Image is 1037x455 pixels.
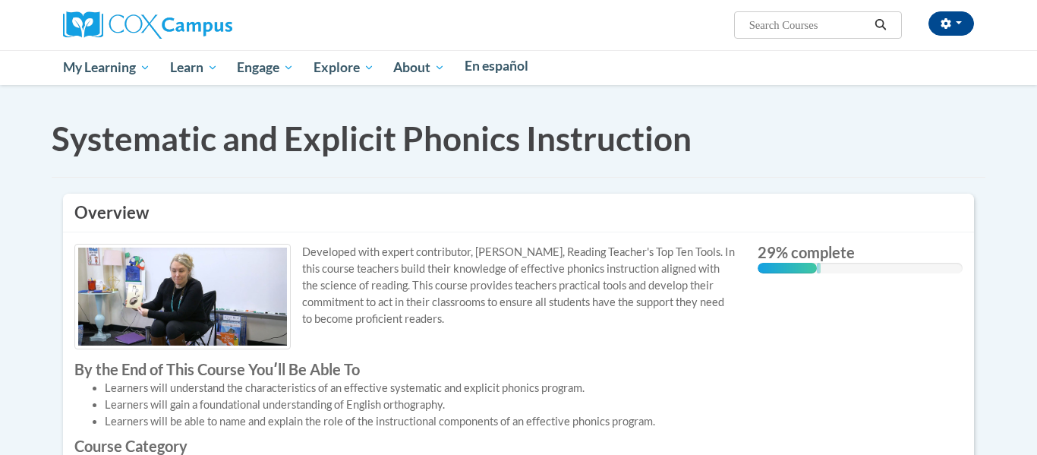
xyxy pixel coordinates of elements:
h3: Overview [74,201,963,225]
li: Learners will understand the characteristics of an effective systematic and explicit phonics prog... [105,380,735,397]
input: Search Courses [748,16,869,34]
a: Explore [304,50,384,85]
span: About [393,58,445,77]
span: Learn [170,58,218,77]
div: 29% complete [758,263,817,273]
a: Cox Campus [63,17,232,30]
div: Main menu [40,50,997,85]
a: En español [455,50,538,82]
span: Engage [237,58,294,77]
label: By the End of This Course Youʹll Be Able To [74,361,735,378]
label: 29% complete [758,244,963,261]
li: Learners will be able to name and explain the role of the instructional components of an effectiv... [105,413,735,430]
a: Learn [160,50,228,85]
span: Explore [314,58,374,77]
a: About [384,50,455,85]
a: Engage [227,50,304,85]
span: My Learning [63,58,150,77]
label: Course Category [74,438,735,454]
li: Learners will gain a foundational understanding of English orthography. [105,397,735,413]
span: Systematic and Explicit Phonics Instruction [52,118,692,158]
div: 0.001% [817,263,821,273]
a: My Learning [53,50,160,85]
img: Cox Campus [63,11,232,39]
button: Account Settings [928,11,974,36]
button: Search [869,16,892,34]
span: En español [465,58,528,74]
img: Course logo image [74,244,291,349]
p: Developed with expert contributor, [PERSON_NAME], Reading Teacher's Top Ten Tools. In this course... [74,244,735,327]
